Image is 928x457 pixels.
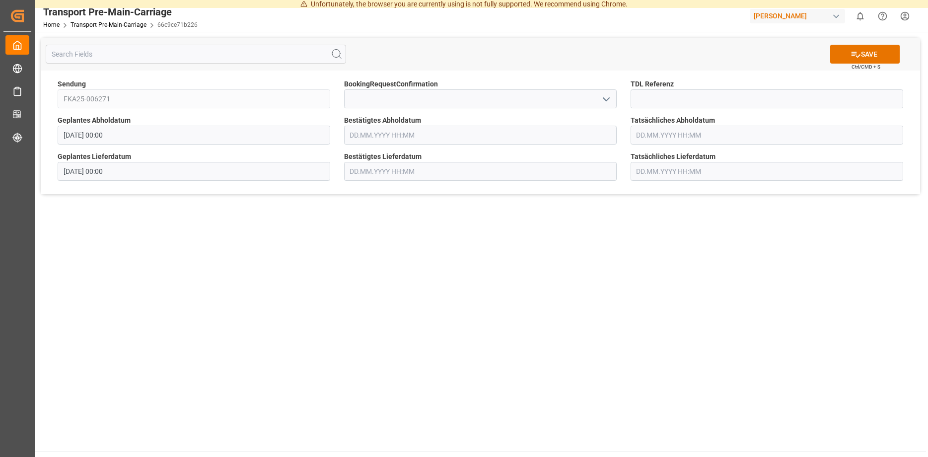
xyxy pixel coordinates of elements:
[58,152,131,162] span: Geplantes Lieferdatum
[852,63,880,71] span: Ctrl/CMD + S
[631,152,715,162] span: Tatsächliches Lieferdatum
[849,5,871,27] button: show 0 new notifications
[871,5,894,27] button: Help Center
[631,79,674,89] span: TDL Referenz
[344,162,617,181] input: DD.MM.YYYY HH:MM
[43,21,60,28] a: Home
[58,126,330,145] input: DD.MM.YYYY HH:MM
[344,79,438,89] span: BookingRequestConfirmation
[58,115,131,126] span: Geplantes Abholdatum
[58,79,86,89] span: Sendung
[344,126,617,145] input: DD.MM.YYYY HH:MM
[631,126,903,145] input: DD.MM.YYYY HH:MM
[830,45,900,64] button: SAVE
[631,115,715,126] span: Tatsächliches Abholdatum
[631,162,903,181] input: DD.MM.YYYY HH:MM
[46,45,346,64] input: Search Fields
[58,162,330,181] input: DD.MM.YYYY HH:MM
[598,91,613,107] button: open menu
[43,4,198,19] div: Transport Pre-Main-Carriage
[344,115,421,126] span: Bestätigtes Abholdatum
[750,9,845,23] div: [PERSON_NAME]
[71,21,146,28] a: Transport Pre-Main-Carriage
[344,152,422,162] span: Bestätigtes Lieferdatum
[750,6,849,25] button: [PERSON_NAME]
